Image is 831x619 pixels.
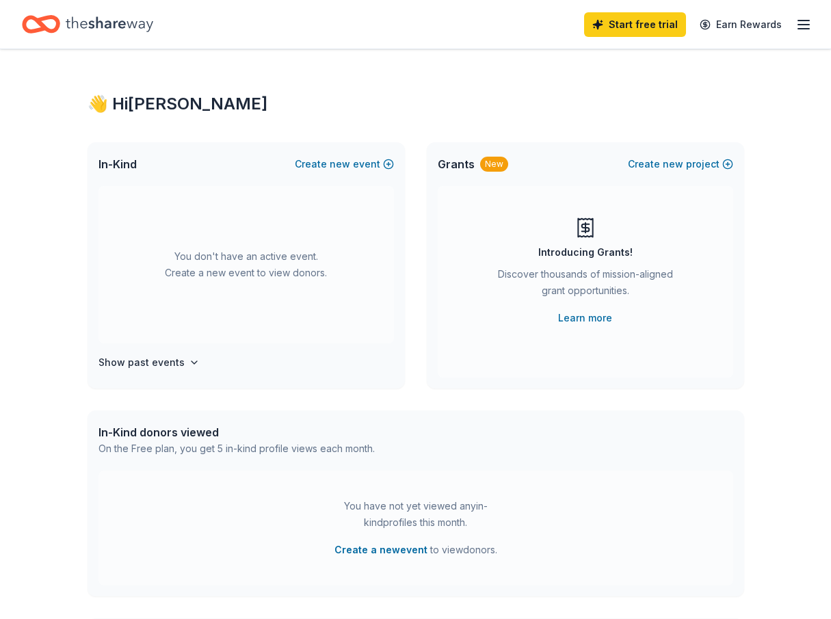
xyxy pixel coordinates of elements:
button: Createnewproject [628,156,733,172]
div: You don't have an active event. Create a new event to view donors. [98,186,394,343]
button: Createnewevent [295,156,394,172]
span: new [663,156,683,172]
button: Show past events [98,354,200,371]
div: 👋 Hi [PERSON_NAME] [88,93,744,115]
div: In-Kind donors viewed [98,424,375,440]
h4: Show past events [98,354,185,371]
span: new [330,156,350,172]
span: Grants [438,156,475,172]
div: You have not yet viewed any in-kind profiles this month. [330,498,501,531]
a: Start free trial [584,12,686,37]
a: Home [22,8,153,40]
a: Earn Rewards [691,12,790,37]
div: On the Free plan, you get 5 in-kind profile views each month. [98,440,375,457]
a: Learn more [558,310,612,326]
span: In-Kind [98,156,137,172]
button: Create a newevent [334,542,427,558]
div: New [480,157,508,172]
span: to view donors . [334,542,497,558]
div: Introducing Grants! [538,244,633,261]
div: Discover thousands of mission-aligned grant opportunities. [492,266,678,304]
